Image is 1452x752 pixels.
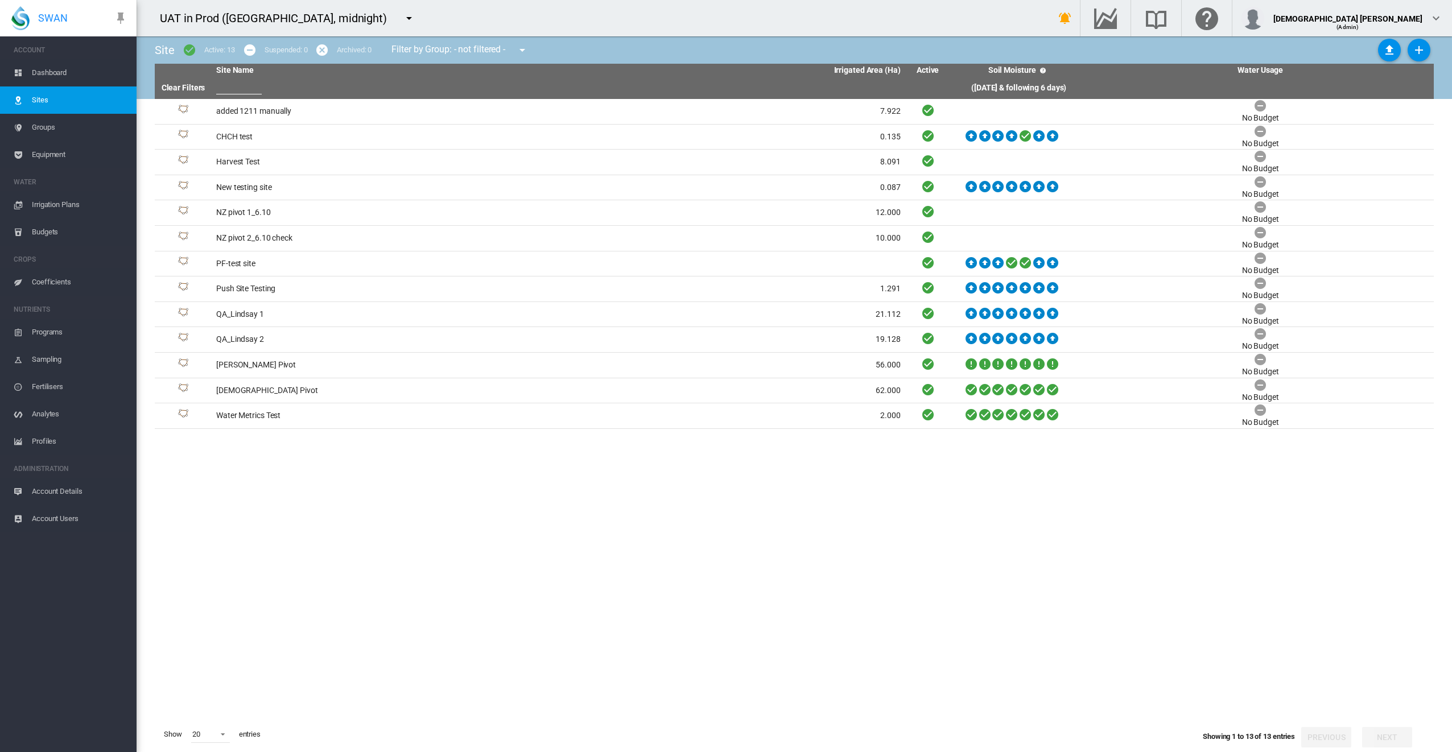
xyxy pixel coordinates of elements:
[176,308,190,321] img: 1.svg
[32,319,127,346] span: Programs
[212,251,558,276] td: PF-test site
[32,191,127,218] span: Irrigation Plans
[1242,163,1279,175] div: No Budget
[155,200,1434,226] tr: Site Id: 33462 NZ pivot 1_6.10 12.000 No Budget
[951,77,1087,99] th: ([DATE] & following 6 days)
[14,41,127,59] span: ACCOUNT
[1242,392,1279,403] div: No Budget
[14,300,127,319] span: NUTRIENTS
[558,150,905,175] td: 8.091
[212,403,558,428] td: Water Metrics Test
[1203,732,1295,741] span: Showing 1 to 13 of 13 entries
[212,353,558,378] td: [PERSON_NAME] Pivot
[1242,239,1279,251] div: No Budget
[1242,290,1279,301] div: No Budget
[1242,189,1279,200] div: No Budget
[159,130,207,143] div: Site Id: 8913
[32,505,127,532] span: Account Users
[176,130,190,143] img: 1.svg
[558,403,905,428] td: 2.000
[1378,39,1401,61] button: Sites Bulk Import
[159,725,187,744] span: Show
[1408,39,1430,61] button: Add New Site, define start date
[176,206,190,220] img: 1.svg
[1383,43,1396,57] md-icon: icon-upload
[32,86,127,114] span: Sites
[159,383,207,397] div: Site Id: 6489
[32,114,127,141] span: Groups
[159,409,207,423] div: Site Id: 8853
[159,358,207,372] div: Site Id: 10125
[1058,11,1072,25] md-icon: icon-bell-ring
[114,11,127,25] md-icon: icon-pin
[32,400,127,428] span: Analytes
[212,175,558,200] td: New testing site
[212,378,558,403] td: [DEMOGRAPHIC_DATA] Pivot
[1429,11,1443,25] md-icon: icon-chevron-down
[1242,316,1279,327] div: No Budget
[1142,11,1170,25] md-icon: Search the knowledge base
[1054,7,1076,30] button: icon-bell-ring
[155,99,1434,125] tr: Site Id: 33466 added 1211 manually 7.922 No Budget
[1242,265,1279,276] div: No Budget
[558,125,905,150] td: 0.135
[243,43,257,57] md-icon: icon-minus-circle
[212,226,558,251] td: NZ pivot 2_6.10 check
[32,373,127,400] span: Fertilisers
[398,7,420,30] button: icon-menu-down
[176,358,190,372] img: 1.svg
[14,250,127,268] span: CROPS
[176,232,190,245] img: 1.svg
[1242,366,1279,378] div: No Budget
[159,282,207,296] div: Site Id: 33467
[558,276,905,301] td: 1.291
[558,353,905,378] td: 56.000
[558,200,905,225] td: 12.000
[1193,11,1220,25] md-icon: Click here for help
[204,45,235,55] div: Active: 13
[558,64,905,77] th: Irrigated Area (Ha)
[159,206,207,220] div: Site Id: 33462
[515,43,529,57] md-icon: icon-menu-down
[159,333,207,346] div: Site Id: 33208
[212,276,558,301] td: Push Site Testing
[155,403,1434,429] tr: Site Id: 8853 Water Metrics Test 2.000 No Budget
[159,308,207,321] div: Site Id: 33207
[32,428,127,455] span: Profiles
[162,83,205,92] a: Clear Filters
[337,45,372,55] div: Archived: 0
[176,383,190,397] img: 1.svg
[159,257,207,270] div: Site Id: 6182
[1087,64,1434,77] th: Water Usage
[558,327,905,352] td: 19.128
[1242,138,1279,150] div: No Budget
[1092,11,1119,25] md-icon: Go to the Data Hub
[1362,727,1412,747] button: Next
[1242,417,1279,428] div: No Budget
[176,282,190,296] img: 1.svg
[32,478,127,505] span: Account Details
[176,105,190,118] img: 1.svg
[511,39,534,61] button: icon-menu-down
[383,39,537,61] div: Filter by Group: - not filtered -
[558,99,905,124] td: 7.922
[558,302,905,327] td: 21.112
[212,64,558,77] th: Site Name
[402,11,416,25] md-icon: icon-menu-down
[1242,341,1279,352] div: No Budget
[1336,24,1359,30] span: (Admin)
[1242,214,1279,225] div: No Budget
[212,99,558,124] td: added 1211 manually
[905,64,951,77] th: Active
[32,346,127,373] span: Sampling
[1412,43,1426,57] md-icon: icon-plus
[155,125,1434,150] tr: Site Id: 8913 CHCH test 0.135 No Budget
[159,232,207,245] div: Site Id: 33463
[155,226,1434,251] tr: Site Id: 33463 NZ pivot 2_6.10 check 10.000 No Budget
[155,251,1434,277] tr: Site Id: 6182 PF-test site No Budget
[155,276,1434,302] tr: Site Id: 33467 Push Site Testing 1.291 No Budget
[1301,727,1351,747] button: Previous
[32,268,127,296] span: Coefficients
[212,302,558,327] td: QA_Lindsay 1
[315,43,329,57] md-icon: icon-cancel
